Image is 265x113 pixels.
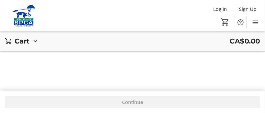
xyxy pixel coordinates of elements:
[234,4,261,14] button: Sign Up
[4,4,44,27] img: Alberta SPCA's Logo
[15,36,29,47] h2: Cart
[234,16,247,28] button: Help
[239,5,257,13] span: Sign Up
[220,17,230,27] button: Cart
[249,16,261,28] button: Menu
[230,36,260,47] span: CA$0.00
[213,5,227,13] span: Log In
[208,4,232,14] button: Log In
